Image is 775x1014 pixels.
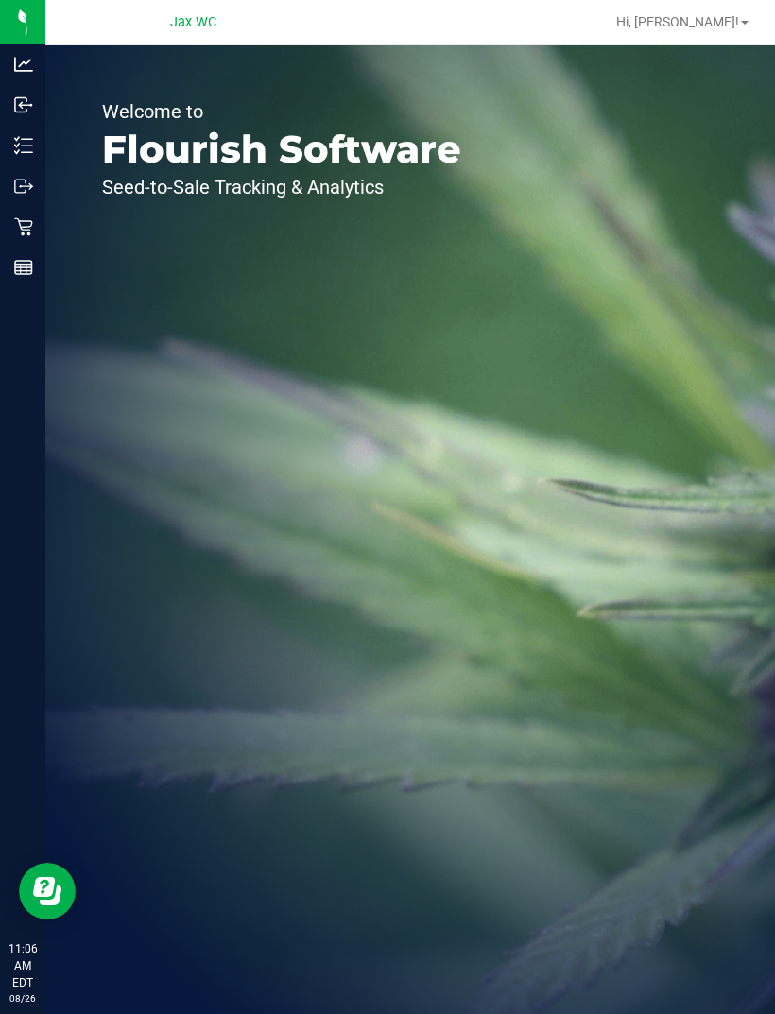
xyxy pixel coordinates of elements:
span: Hi, [PERSON_NAME]! [616,14,739,29]
inline-svg: Reports [14,258,33,277]
p: 11:06 AM EDT [9,940,37,991]
inline-svg: Inbound [14,95,33,114]
p: Flourish Software [102,130,461,168]
p: 08/26 [9,991,37,1005]
inline-svg: Inventory [14,136,33,155]
inline-svg: Retail [14,217,33,236]
span: Jax WC [170,14,216,30]
p: Seed-to-Sale Tracking & Analytics [102,178,461,197]
p: Welcome to [102,102,461,121]
inline-svg: Outbound [14,177,33,196]
iframe: Resource center [19,863,76,919]
inline-svg: Analytics [14,55,33,74]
